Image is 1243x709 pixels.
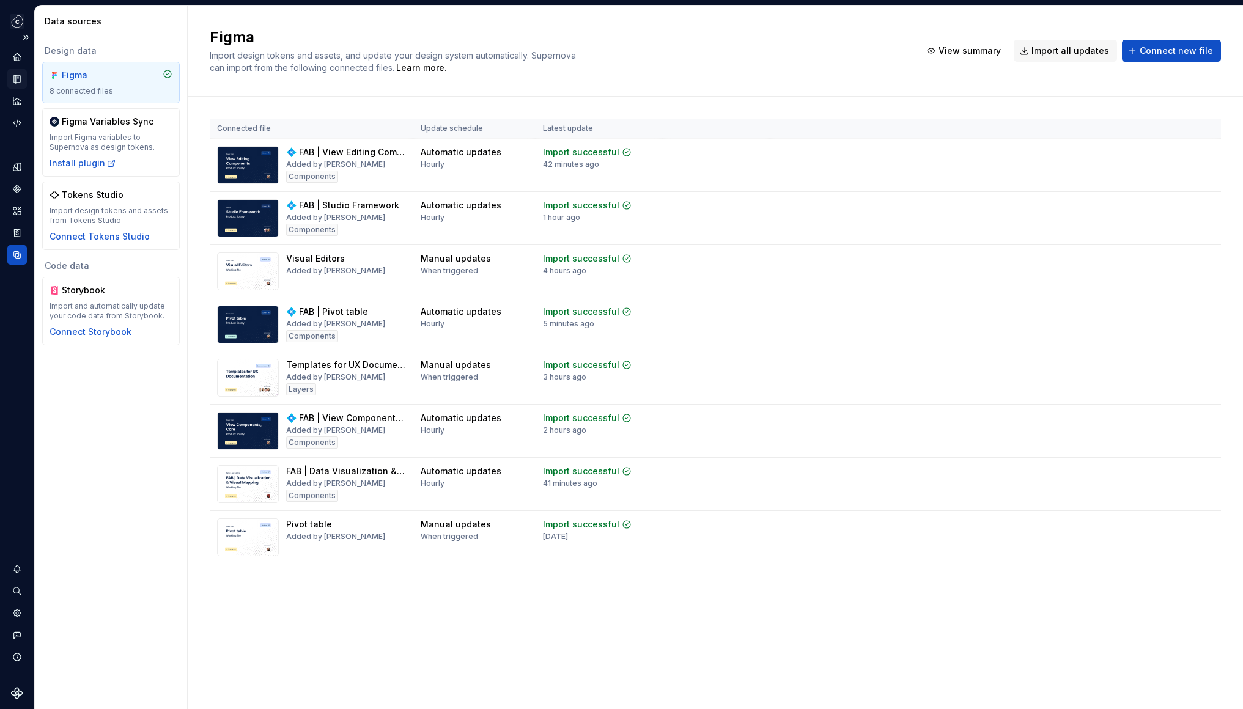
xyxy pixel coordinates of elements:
div: Components [286,330,338,342]
div: 42 minutes ago [543,160,599,169]
div: Automatic updates [421,412,501,424]
div: Manual updates [421,252,491,265]
button: Import all updates [1014,40,1117,62]
div: Manual updates [421,518,491,531]
div: Settings [7,603,27,623]
a: Learn more [396,62,444,74]
div: Hourly [421,479,444,488]
div: Automatic updates [421,306,501,318]
div: Hourly [421,160,444,169]
a: Documentation [7,69,27,89]
div: 💠 FAB | View Components, Core [286,412,406,424]
button: Contact support [7,625,27,645]
a: StorybookImport and automatically update your code data from Storybook.Connect Storybook [42,277,180,345]
a: Figma Variables SyncImport Figma variables to Supernova as design tokens.Install plugin [42,108,180,177]
a: Design tokens [7,157,27,177]
a: Code automation [7,113,27,133]
th: Update schedule [413,119,536,139]
button: Install plugin [50,157,116,169]
div: 2 hours ago [543,425,586,435]
img: f5634f2a-3c0d-4c0b-9dc3-3862a3e014c7.png [10,14,24,29]
div: Layers [286,383,316,395]
div: Import design tokens and assets from Tokens Studio [50,206,172,226]
div: Tokens Studio [62,189,124,201]
a: Analytics [7,91,27,111]
div: Import successful [543,252,619,265]
div: Components [286,490,338,502]
button: Expand sidebar [17,29,34,46]
div: Manual updates [421,359,491,371]
div: Figma [62,69,120,81]
div: Added by [PERSON_NAME] [286,266,385,276]
div: Hourly [421,213,444,222]
div: Added by [PERSON_NAME] [286,532,385,542]
svg: Supernova Logo [11,687,23,699]
div: Code data [42,260,180,272]
button: Notifications [7,559,27,579]
div: Templates for UX Documentation [286,359,406,371]
div: 8 connected files [50,86,172,96]
div: Automatic updates [421,465,501,477]
th: Connected file [210,119,413,139]
div: Hourly [421,425,444,435]
div: Added by [PERSON_NAME] [286,479,385,488]
div: 1 hour ago [543,213,580,222]
span: . [394,64,446,73]
div: Import Figma variables to Supernova as design tokens. [50,133,172,152]
div: Import successful [543,359,619,371]
button: Search ⌘K [7,581,27,601]
div: 5 minutes ago [543,319,594,329]
div: Added by [PERSON_NAME] [286,372,385,382]
div: [DATE] [543,532,568,542]
div: Components [7,179,27,199]
div: Components [286,224,338,236]
div: Added by [PERSON_NAME] [286,425,385,435]
div: Added by [PERSON_NAME] [286,160,385,169]
div: Added by [PERSON_NAME] [286,213,385,222]
div: Import successful [543,518,619,531]
div: 41 minutes ago [543,479,597,488]
div: Figma Variables Sync [62,116,153,128]
button: Connect Storybook [50,326,131,338]
div: Storybook [62,284,120,296]
div: Visual Editors [286,252,345,265]
span: Import design tokens and assets, and update your design system automatically. Supernova can impor... [210,50,578,73]
div: When triggered [421,266,478,276]
div: Import successful [543,199,619,211]
h2: Figma [210,28,906,47]
button: View summary [921,40,1009,62]
div: Import successful [543,412,619,424]
div: Design data [42,45,180,57]
div: Automatic updates [421,146,501,158]
a: Storybook stories [7,223,27,243]
div: 3 hours ago [543,372,586,382]
div: Components [286,436,338,449]
div: 4 hours ago [543,266,586,276]
a: Data sources [7,245,27,265]
div: Hourly [421,319,444,329]
a: Tokens StudioImport design tokens and assets from Tokens StudioConnect Tokens Studio [42,182,180,250]
a: Home [7,47,27,67]
th: Latest update [536,119,663,139]
div: 💠 FAB | Studio Framework [286,199,399,211]
div: Added by [PERSON_NAME] [286,319,385,329]
a: Assets [7,201,27,221]
div: Pivot table [286,518,332,531]
div: Components [286,171,338,183]
div: FAB | Data Visualization & Visual Mapping [286,465,406,477]
div: Connect Tokens Studio [50,230,150,243]
div: Import successful [543,306,619,318]
a: Figma8 connected files [42,62,180,103]
div: Data sources [45,15,182,28]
